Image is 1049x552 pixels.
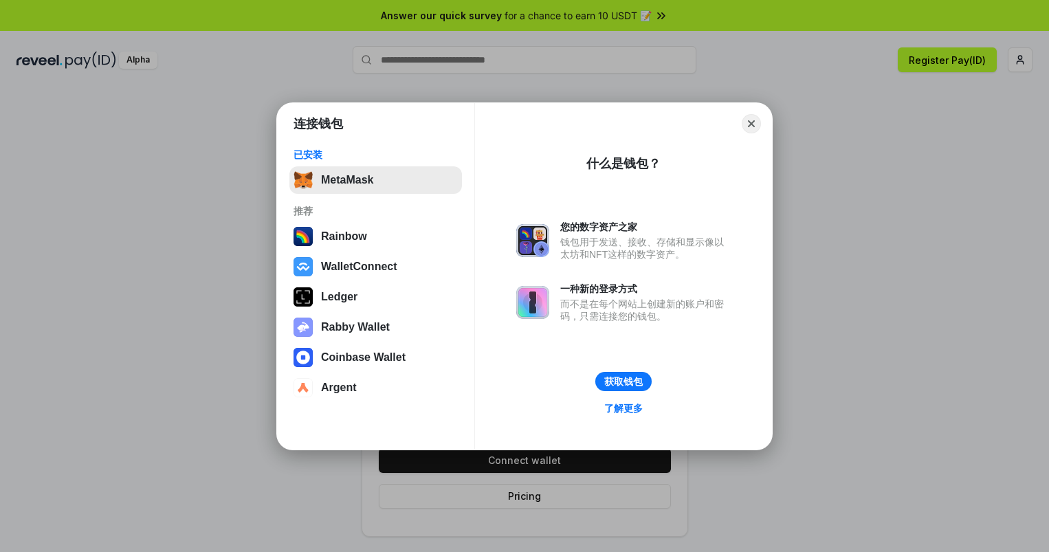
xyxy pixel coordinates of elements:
img: svg+xml,%3Csvg%20xmlns%3D%22http%3A%2F%2Fwww.w3.org%2F2000%2Fsvg%22%20fill%3D%22none%22%20viewBox... [294,318,313,337]
button: Coinbase Wallet [289,344,462,371]
a: 了解更多 [596,399,651,417]
div: MetaMask [321,174,373,186]
button: Close [742,114,761,133]
img: svg+xml,%3Csvg%20fill%3D%22none%22%20height%3D%2233%22%20viewBox%3D%220%200%2035%2033%22%20width%... [294,170,313,190]
div: 已安装 [294,148,458,161]
div: Argent [321,382,357,394]
div: 什么是钱包？ [586,155,661,172]
div: Ledger [321,291,357,303]
div: 您的数字资产之家 [560,221,731,233]
button: Argent [289,374,462,401]
div: 推荐 [294,205,458,217]
img: svg+xml,%3Csvg%20xmlns%3D%22http%3A%2F%2Fwww.w3.org%2F2000%2Fsvg%22%20fill%3D%22none%22%20viewBox... [516,286,549,319]
button: 获取钱包 [595,372,652,391]
img: svg+xml,%3Csvg%20width%3D%2228%22%20height%3D%2228%22%20viewBox%3D%220%200%2028%2028%22%20fill%3D... [294,257,313,276]
div: 钱包用于发送、接收、存储和显示像以太坊和NFT这样的数字资产。 [560,236,731,261]
img: svg+xml,%3Csvg%20width%3D%2228%22%20height%3D%2228%22%20viewBox%3D%220%200%2028%2028%22%20fill%3D... [294,348,313,367]
div: 而不是在每个网站上创建新的账户和密码，只需连接您的钱包。 [560,298,731,322]
div: WalletConnect [321,261,397,273]
button: WalletConnect [289,253,462,280]
button: Rainbow [289,223,462,250]
div: 了解更多 [604,402,643,415]
div: Coinbase Wallet [321,351,406,364]
img: svg+xml,%3Csvg%20xmlns%3D%22http%3A%2F%2Fwww.w3.org%2F2000%2Fsvg%22%20fill%3D%22none%22%20viewBox... [516,224,549,257]
div: Rainbow [321,230,367,243]
img: svg+xml,%3Csvg%20width%3D%2228%22%20height%3D%2228%22%20viewBox%3D%220%200%2028%2028%22%20fill%3D... [294,378,313,397]
img: svg+xml,%3Csvg%20xmlns%3D%22http%3A%2F%2Fwww.w3.org%2F2000%2Fsvg%22%20width%3D%2228%22%20height%3... [294,287,313,307]
div: 一种新的登录方式 [560,283,731,295]
h1: 连接钱包 [294,115,343,132]
img: svg+xml,%3Csvg%20width%3D%22120%22%20height%3D%22120%22%20viewBox%3D%220%200%20120%20120%22%20fil... [294,227,313,246]
button: MetaMask [289,166,462,194]
button: Ledger [289,283,462,311]
button: Rabby Wallet [289,313,462,341]
div: 获取钱包 [604,375,643,388]
div: Rabby Wallet [321,321,390,333]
